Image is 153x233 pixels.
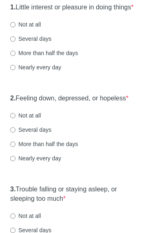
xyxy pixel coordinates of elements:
[10,185,143,204] label: Trouble falling or staying asleep, or sleeping too much
[10,94,129,104] label: Feeling down, depressed, or hopeless
[10,65,16,71] input: Nearly every day
[10,156,16,162] input: Nearly every day
[10,214,16,219] input: Not at all
[10,37,16,42] input: Several days
[10,49,78,58] label: More than half the days
[10,142,16,147] input: More than half the days
[10,155,61,163] label: Nearly every day
[10,4,16,11] strong: 1.
[10,212,41,220] label: Not at all
[10,140,78,149] label: More than half the days
[10,3,133,13] label: Little interest or pleasure in doing things
[10,186,16,193] strong: 3.
[10,22,16,28] input: Not at all
[10,21,41,29] label: Not at all
[10,128,16,133] input: Several days
[10,113,16,119] input: Not at all
[10,64,61,72] label: Nearly every day
[10,95,16,102] strong: 2.
[10,51,16,56] input: More than half the days
[10,35,51,43] label: Several days
[10,112,41,120] label: Not at all
[10,126,51,134] label: Several days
